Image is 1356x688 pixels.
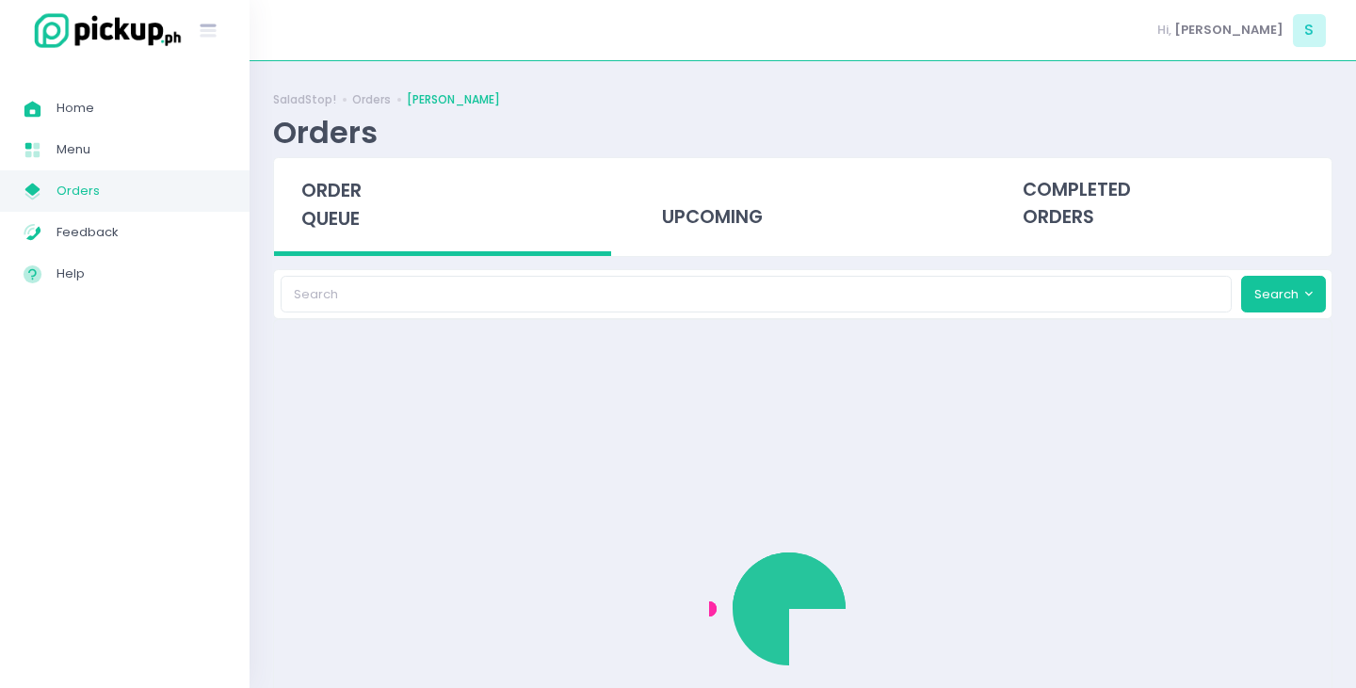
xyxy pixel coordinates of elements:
a: SaladStop! [273,91,336,108]
span: Menu [56,137,226,162]
img: logo [24,10,184,51]
span: Orders [56,179,226,203]
a: Orders [352,91,391,108]
div: upcoming [635,158,972,250]
span: Hi, [1157,21,1171,40]
span: Feedback [56,220,226,245]
div: Orders [273,114,378,151]
span: Home [56,96,226,120]
span: S [1293,14,1326,47]
span: order queue [301,178,362,232]
span: Help [56,262,226,286]
input: Search [281,276,1233,312]
a: [PERSON_NAME] [407,91,500,108]
button: Search [1241,276,1326,312]
div: completed orders [994,158,1332,250]
span: [PERSON_NAME] [1174,21,1283,40]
